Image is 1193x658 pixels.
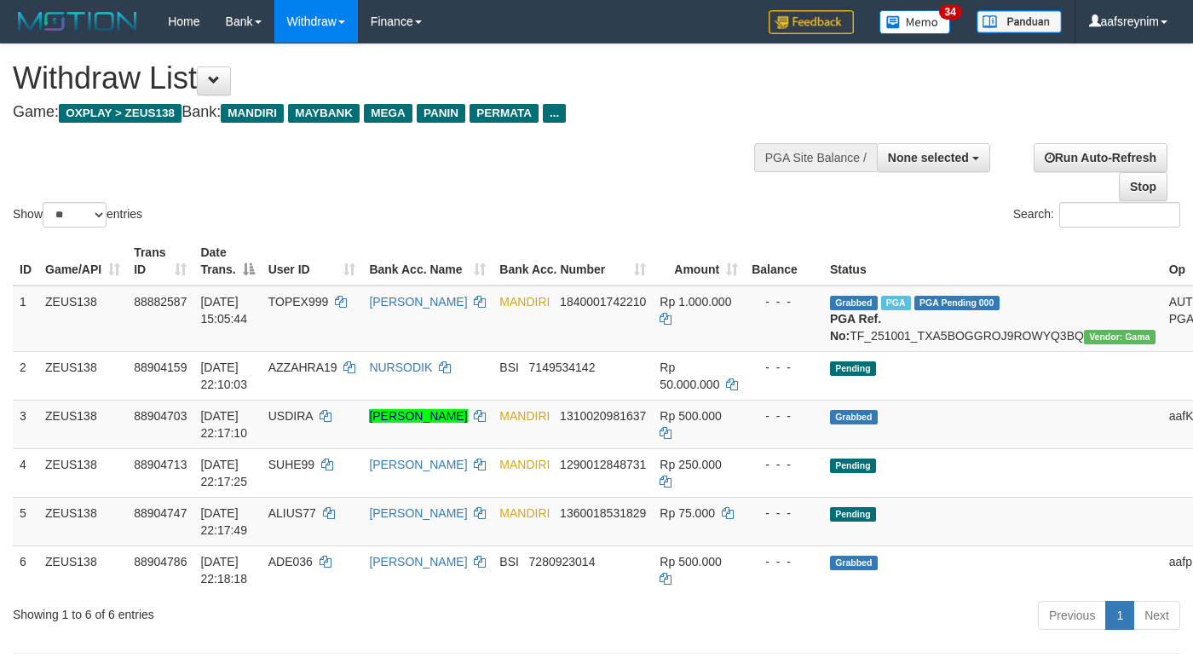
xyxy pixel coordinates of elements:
[59,104,182,123] span: OXPLAY > ZEUS138
[1119,172,1167,201] a: Stop
[1013,202,1180,228] label: Search:
[369,295,467,309] a: [PERSON_NAME]
[13,351,38,400] td: 2
[193,237,261,286] th: Date Trans.: activate to sort column descending
[560,295,646,309] span: Copy 1840001742210 to clipboard
[823,286,1162,352] td: TF_251001_TXA5BOGGROJ9ROWYQ3BQ
[752,553,816,570] div: - - -
[653,237,745,286] th: Amount: activate to sort column ascending
[369,506,467,520] a: [PERSON_NAME]
[830,296,878,310] span: Grabbed
[660,458,721,471] span: Rp 250.000
[268,458,314,471] span: SUHE99
[823,237,1162,286] th: Status
[38,545,127,594] td: ZEUS138
[499,409,550,423] span: MANDIRI
[529,555,596,569] span: Copy 7280923014 to clipboard
[745,237,823,286] th: Balance
[769,10,854,34] img: Feedback.jpg
[262,237,363,286] th: User ID: activate to sort column ascending
[268,506,316,520] span: ALIUS77
[499,295,550,309] span: MANDIRI
[560,458,646,471] span: Copy 1290012848731 to clipboard
[754,143,877,172] div: PGA Site Balance /
[13,599,484,623] div: Showing 1 to 6 of 6 entries
[134,506,187,520] span: 88904747
[13,61,778,95] h1: Withdraw List
[369,361,432,374] a: NURSODIK
[13,237,38,286] th: ID
[752,407,816,424] div: - - -
[134,555,187,569] span: 88904786
[830,410,878,424] span: Grabbed
[369,555,467,569] a: [PERSON_NAME]
[288,104,360,123] span: MAYBANK
[499,506,550,520] span: MANDIRI
[914,296,1000,310] span: PGA Pending
[1133,601,1180,630] a: Next
[38,400,127,448] td: ZEUS138
[13,286,38,352] td: 1
[830,459,876,473] span: Pending
[268,361,337,374] span: AZZAHRA19
[38,286,127,352] td: ZEUS138
[560,506,646,520] span: Copy 1360018531829 to clipboard
[127,237,193,286] th: Trans ID: activate to sort column ascending
[43,202,107,228] select: Showentries
[268,295,329,309] span: TOPEX999
[134,409,187,423] span: 88904703
[499,361,519,374] span: BSI
[13,9,142,34] img: MOTION_logo.png
[200,555,247,586] span: [DATE] 22:18:18
[38,497,127,545] td: ZEUS138
[830,507,876,522] span: Pending
[660,409,721,423] span: Rp 500.000
[13,497,38,545] td: 5
[1038,601,1106,630] a: Previous
[268,555,313,569] span: ADE036
[200,506,247,537] span: [DATE] 22:17:49
[560,409,646,423] span: Copy 1310020981637 to clipboard
[977,10,1062,33] img: panduan.png
[888,151,969,164] span: None selected
[660,361,719,391] span: Rp 50.000.000
[879,10,951,34] img: Button%20Memo.svg
[362,237,493,286] th: Bank Acc. Name: activate to sort column ascending
[200,458,247,488] span: [DATE] 22:17:25
[200,409,247,440] span: [DATE] 22:17:10
[369,458,467,471] a: [PERSON_NAME]
[38,237,127,286] th: Game/API: activate to sort column ascending
[660,506,715,520] span: Rp 75.000
[877,143,990,172] button: None selected
[881,296,911,310] span: Marked by aafnoeunsreypich
[13,202,142,228] label: Show entries
[134,295,187,309] span: 88882587
[752,456,816,473] div: - - -
[38,351,127,400] td: ZEUS138
[221,104,284,123] span: MANDIRI
[369,409,467,423] a: [PERSON_NAME]
[830,361,876,376] span: Pending
[830,312,881,343] b: PGA Ref. No:
[38,448,127,497] td: ZEUS138
[417,104,465,123] span: PANIN
[752,505,816,522] div: - - -
[134,458,187,471] span: 88904713
[13,400,38,448] td: 3
[200,295,247,326] span: [DATE] 15:05:44
[1034,143,1167,172] a: Run Auto-Refresh
[752,359,816,376] div: - - -
[752,293,816,310] div: - - -
[499,555,519,569] span: BSI
[470,104,539,123] span: PERMATA
[1059,202,1180,228] input: Search:
[268,409,313,423] span: USDIRA
[13,104,778,121] h4: Game: Bank:
[660,295,731,309] span: Rp 1.000.000
[493,237,653,286] th: Bank Acc. Number: activate to sort column ascending
[13,448,38,497] td: 4
[529,361,596,374] span: Copy 7149534142 to clipboard
[939,4,962,20] span: 34
[543,104,566,123] span: ...
[1105,601,1134,630] a: 1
